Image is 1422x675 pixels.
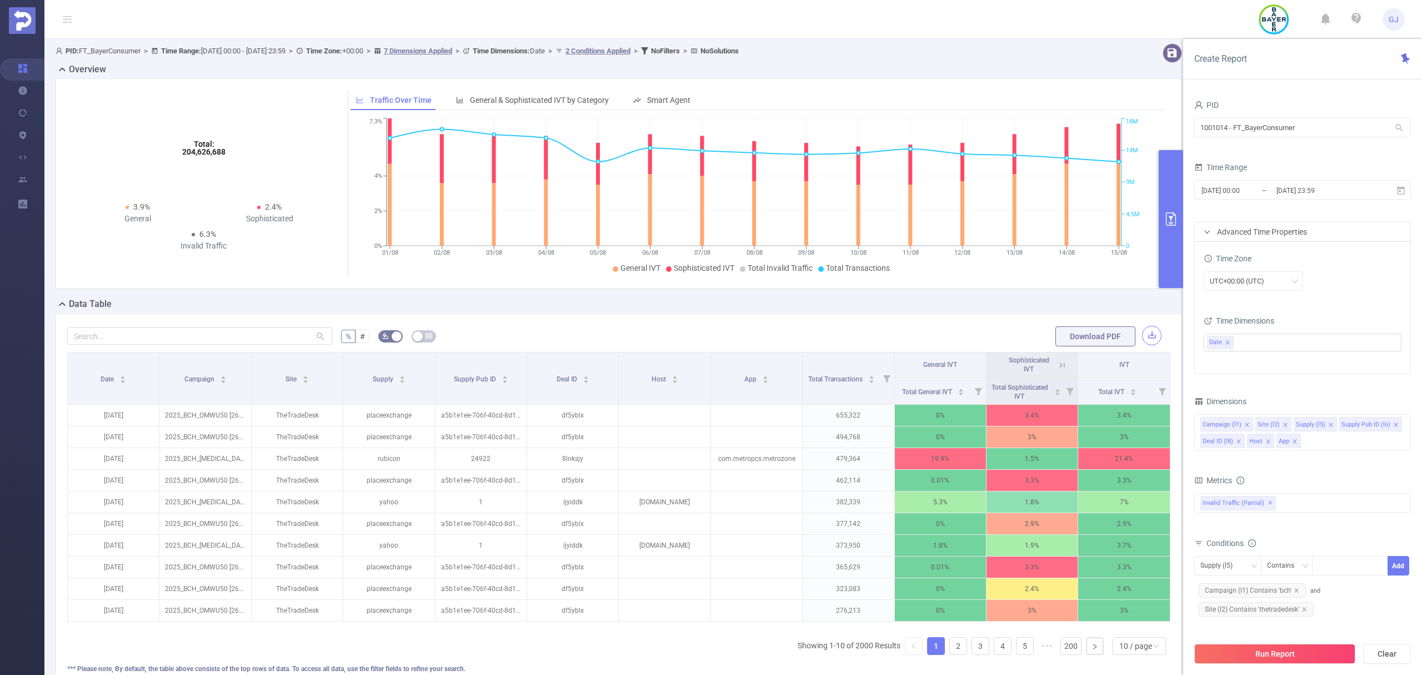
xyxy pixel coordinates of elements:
[868,374,875,381] div: Sort
[399,374,405,381] div: Sort
[159,535,251,556] p: 2025_BCH_[MEDICAL_DATA]-Base [262332]
[711,448,802,469] p: com.metropcs.metrozone
[672,374,678,381] div: Sort
[803,513,894,534] p: 377,142
[826,264,890,272] span: Total Transactions
[1294,588,1299,593] i: icon: close
[159,405,251,426] p: 2025_BCH_OMWU50 [263579]
[435,600,527,621] p: a5b1e1ee-706f-40cd-8d13-d00d452b1890
[1194,587,1320,613] span: and
[527,426,618,448] p: df5yblx
[762,379,768,382] i: icon: caret-down
[527,557,618,578] p: df5yblx
[68,470,159,491] p: [DATE]
[470,96,609,105] span: General & Sophisticated IVT by Category
[1341,418,1390,432] div: Supply Pub ID (l6)
[1244,422,1250,429] i: icon: close
[120,374,126,378] i: icon: caret-up
[987,448,1078,469] p: 1.5%
[1153,643,1159,651] i: icon: down
[746,249,762,256] tspan: 08/08
[502,374,508,381] div: Sort
[502,374,508,378] i: icon: caret-up
[159,448,251,469] p: 2025_BCH_[MEDICAL_DATA] [262882]
[895,448,986,469] p: 19.9%
[252,557,343,578] p: TheTradeDesk
[141,47,151,55] span: >
[265,202,282,211] span: 2.4%
[527,405,618,426] p: df5yblx
[69,63,106,76] h2: Overview
[159,492,251,513] p: 2025_BCH_[MEDICAL_DATA]-Base [262332]
[68,448,159,469] p: [DATE]
[252,600,343,621] p: TheTradeDesk
[1276,434,1301,448] li: App
[252,578,343,599] p: TheTradeDesk
[1199,583,1306,598] span: Campaign (l1) Contains 'bch'
[672,374,678,378] i: icon: caret-up
[1249,434,1263,449] div: Host
[748,264,813,272] span: Total Invalid Traffic
[583,374,589,378] i: icon: caret-up
[182,147,226,156] tspan: 204,626,688
[527,448,618,469] p: 8lnksjy
[1296,418,1325,432] div: Supply (l5)
[949,637,967,655] li: 2
[434,249,450,256] tspan: 02/08
[1203,434,1233,449] div: Deal ID (l8)
[987,557,1078,578] p: 3.3%
[651,47,680,55] b: No Filters
[1279,434,1289,449] div: App
[895,535,986,556] p: 1.8%
[502,379,508,382] i: icon: caret-down
[527,492,618,513] p: ijyiddk
[958,391,964,394] i: icon: caret-down
[1236,336,1238,349] input: filter select
[1078,492,1170,513] p: 7%
[456,96,464,104] i: icon: bar-chart
[1204,254,1251,263] span: Time Zone
[798,249,814,256] tspan: 09/08
[1078,448,1170,469] p: 21.4%
[346,332,351,341] span: %
[435,513,527,534] p: a5b1e1ee-706f-40cd-8d13-d00d452b1890
[69,297,112,311] h2: Data Table
[895,557,986,578] p: 0.01%
[363,47,374,55] span: >
[435,405,527,426] p: a5b1e1ee-706f-40cd-8d13-d00d452b1890
[1091,643,1098,650] i: icon: right
[987,426,1078,448] p: 3%
[435,557,527,578] p: a5b1e1ee-706f-40cd-8d13-d00d452b1890
[68,426,159,448] p: [DATE]
[435,448,527,469] p: 24922
[895,513,986,534] p: 0%
[895,405,986,426] p: 0%
[1154,378,1170,404] i: Filter menu
[72,213,204,225] div: General
[744,375,758,383] span: App
[384,47,452,55] u: 7 Dimensions Applied
[987,578,1078,599] p: 2.4%
[159,470,251,491] p: 2025_BCH_OMWU50 [263579]
[1078,405,1170,426] p: 3.4%
[895,600,986,621] p: 0%
[133,202,150,211] span: 3.9%
[1302,563,1309,570] i: icon: down
[220,374,227,381] div: Sort
[159,513,251,534] p: 2025_BCH_OMWU50 [263579]
[1055,391,1061,394] i: icon: caret-down
[1294,417,1337,431] li: Supply (l5)
[1389,8,1399,31] span: GJ
[868,379,874,382] i: icon: caret-down
[252,470,343,491] p: TheTradeDesk
[399,374,405,378] i: icon: caret-up
[879,353,894,404] i: Filter menu
[1251,563,1258,570] i: icon: down
[1194,101,1203,110] i: icon: user
[527,535,618,556] p: ijyiddk
[954,249,970,256] tspan: 12/08
[374,173,382,180] tspan: 4%
[159,426,251,448] p: 2025_BCH_OMWU50 [263579]
[68,535,159,556] p: [DATE]
[1268,497,1273,510] span: ✕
